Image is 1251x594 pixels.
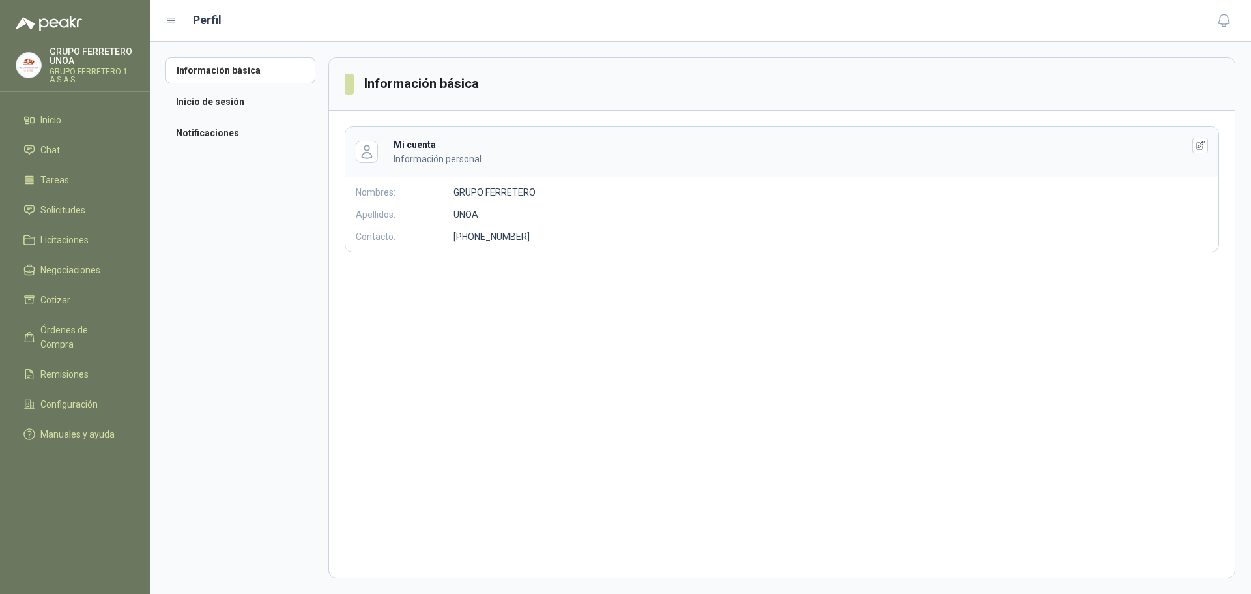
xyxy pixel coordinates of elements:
p: Nombres: [356,185,453,200]
a: Licitaciones [16,228,134,252]
span: Chat [40,143,60,157]
img: Company Logo [16,53,41,78]
a: Remisiones [16,362,134,387]
a: Inicio [16,108,134,132]
a: Cotizar [16,288,134,312]
p: GRUPO FERRETERO UNOA [50,47,134,65]
span: Órdenes de Compra [40,323,122,351]
a: Órdenes de Compra [16,318,134,357]
a: Inicio de sesión [165,89,315,115]
p: Contacto: [356,230,453,244]
a: Notificaciones [165,120,315,146]
p: GRUPO FERRETERO [453,185,536,200]
span: Manuales y ayuda [40,427,115,441]
a: Tareas [16,168,134,192]
p: GRUPO FERRETERO 1-A S.A.S. [50,68,134,83]
a: Solicitudes [16,198,134,222]
span: Tareas [40,173,69,187]
p: Información personal [394,152,1162,166]
span: Negociaciones [40,263,100,277]
span: Remisiones [40,367,89,381]
p: [PHONE_NUMBER] [453,230,530,244]
span: Configuración [40,397,98,411]
a: Manuales y ayuda [16,422,134,447]
span: Inicio [40,113,61,127]
img: Logo peakr [16,16,82,31]
a: Chat [16,138,134,162]
a: Configuración [16,392,134,417]
span: Solicitudes [40,203,85,217]
h1: Perfil [193,11,222,29]
h3: Información básica [364,74,480,94]
span: Cotizar [40,293,70,307]
b: Mi cuenta [394,140,436,150]
p: UNOA [453,207,478,222]
a: Negociaciones [16,258,134,282]
p: Apellidos: [356,207,453,222]
span: Licitaciones [40,233,89,247]
a: Información básica [165,57,315,83]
